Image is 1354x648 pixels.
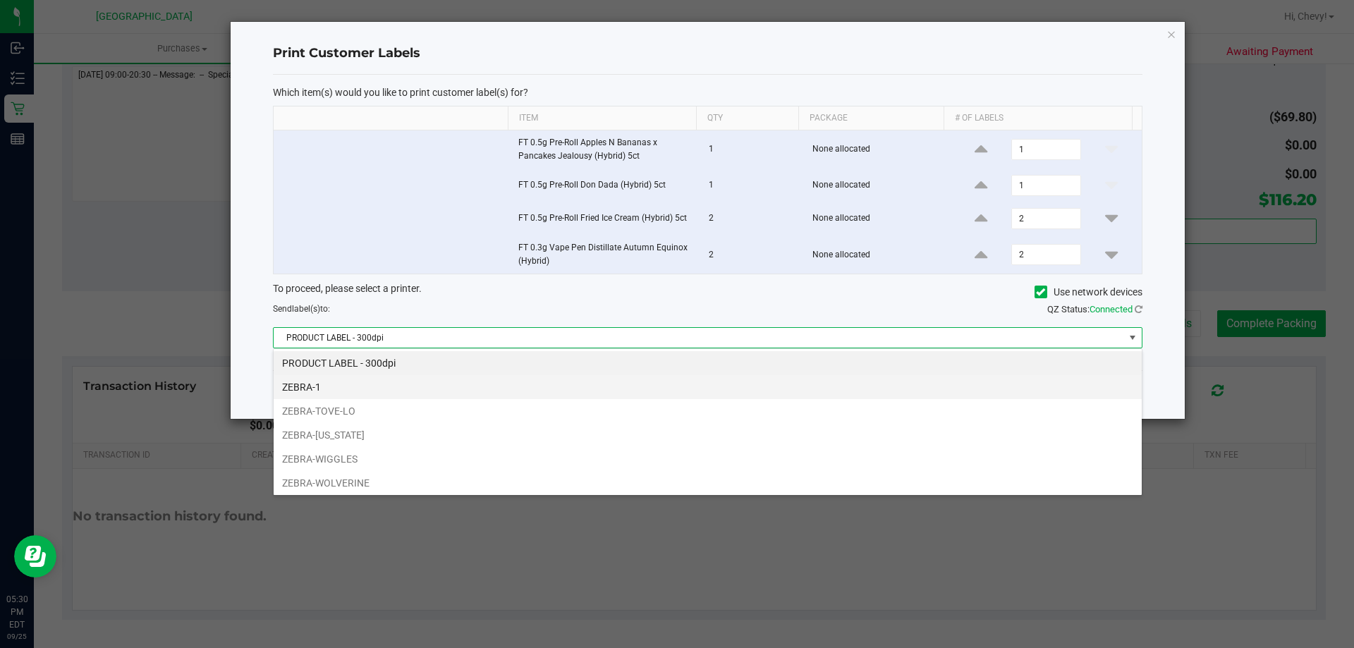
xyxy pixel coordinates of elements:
span: QZ Status: [1047,304,1142,314]
td: 2 [700,202,804,236]
label: Use network devices [1035,285,1142,300]
th: Item [508,106,696,130]
td: 1 [700,169,804,202]
td: None allocated [804,202,951,236]
li: ZEBRA-[US_STATE] [274,423,1142,447]
td: None allocated [804,236,951,274]
iframe: Resource center [14,535,56,577]
li: ZEBRA-WIGGLES [274,447,1142,471]
li: ZEBRA-1 [274,375,1142,399]
p: Which item(s) would you like to print customer label(s) for? [273,86,1142,99]
td: FT 0.5g Pre-Roll Apples N Bananas x Pancakes Jealousy (Hybrid) 5ct [510,130,700,169]
li: PRODUCT LABEL - 300dpi [274,351,1142,375]
span: Connected [1090,304,1133,314]
td: FT 0.5g Pre-Roll Don Dada (Hybrid) 5ct [510,169,700,202]
td: 2 [700,236,804,274]
td: FT 0.5g Pre-Roll Fried Ice Cream (Hybrid) 5ct [510,202,700,236]
th: # of labels [944,106,1132,130]
h4: Print Customer Labels [273,44,1142,63]
td: 1 [700,130,804,169]
li: ZEBRA-WOLVERINE [274,471,1142,495]
td: None allocated [804,130,951,169]
div: To proceed, please select a printer. [262,281,1153,302]
th: Package [798,106,944,130]
td: None allocated [804,169,951,202]
td: FT 0.3g Vape Pen Distillate Autumn Equinox (Hybrid) [510,236,700,274]
li: ZEBRA-TOVE-LO [274,399,1142,423]
span: Send to: [273,304,330,314]
span: label(s) [292,304,320,314]
span: PRODUCT LABEL - 300dpi [274,328,1124,348]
